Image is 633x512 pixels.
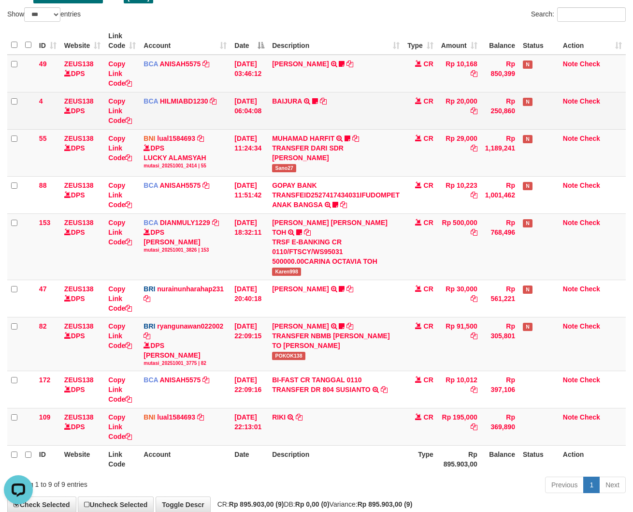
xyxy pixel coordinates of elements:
[580,219,600,226] a: Check
[60,213,104,280] td: DPS
[563,97,578,105] a: Note
[144,413,155,421] span: BNI
[583,477,600,493] a: 1
[437,280,481,317] td: Rp 30,000
[144,163,227,169] div: mutasi_20251001_2414 | 55
[64,135,94,142] a: ZEUS138
[144,135,155,142] span: BNI
[424,322,433,330] span: CR
[7,7,81,22] label: Show entries
[557,7,626,22] input: Search:
[159,376,201,384] a: ANISAH5575
[424,60,433,68] span: CR
[272,164,296,172] span: Sano27
[39,60,47,68] span: 49
[108,97,132,124] a: Copy Link Code
[599,477,626,493] a: Next
[563,376,578,384] a: Note
[144,376,158,384] span: BCA
[481,55,519,92] td: Rp 850,399
[64,60,94,68] a: ZEUS138
[272,181,400,209] a: GOPAY BANK TRANSFEID2527417434031IFUDOMPET ANAK BANGSA
[471,386,477,393] a: Copy Rp 10,012 to clipboard
[272,97,302,105] a: BAIJURA
[352,135,359,142] a: Copy MUHAMAD HARFIT to clipboard
[424,219,433,226] span: CR
[531,7,626,22] label: Search:
[563,219,578,226] a: Note
[108,60,132,87] a: Copy Link Code
[268,27,403,55] th: Description: activate to sort column ascending
[471,70,477,77] a: Copy Rp 10,168 to clipboard
[563,135,578,142] a: Note
[272,60,329,68] a: [PERSON_NAME]
[523,135,532,143] span: Has Note
[144,60,158,68] span: BCA
[140,27,230,55] th: Account: activate to sort column ascending
[230,176,268,213] td: [DATE] 11:51:42
[424,376,433,384] span: CR
[563,181,578,189] a: Note
[424,97,433,105] span: CR
[580,60,600,68] a: Check
[160,97,208,105] a: HILMIABD1230
[437,213,481,280] td: Rp 500,000
[481,176,519,213] td: Rp 1,001,462
[144,219,158,226] span: BCA
[580,181,600,189] a: Check
[144,143,227,169] div: DPS LUCKY ALAMSYAH
[523,219,532,227] span: Has Note
[157,322,223,330] a: ryangunawan022002
[64,322,94,330] a: ZEUS138
[144,227,227,254] div: DPS [PERSON_NAME]
[144,181,158,189] span: BCA
[519,446,559,473] th: Status
[108,322,132,349] a: Copy Link Code
[64,219,94,226] a: ZEUS138
[39,181,47,189] span: 88
[144,285,155,293] span: BRI
[108,219,132,246] a: Copy Link Code
[60,446,104,473] th: Website
[346,285,353,293] a: Copy RISAL WAHYUDI to clipboard
[60,176,104,213] td: DPS
[545,477,584,493] a: Previous
[481,371,519,408] td: Rp 397,106
[272,143,400,163] div: TRANSFER DARI SDR [PERSON_NAME]
[437,129,481,176] td: Rp 29,000
[471,191,477,199] a: Copy Rp 10,223 to clipboard
[340,201,347,209] a: Copy GOPAY BANK TRANSFEID2527417434031IFUDOMPET ANAK BANGSA to clipboard
[39,376,50,384] span: 172
[523,323,532,331] span: Has Note
[580,97,600,105] a: Check
[358,500,413,508] strong: Rp 895.903,00 (9)
[471,423,477,431] a: Copy Rp 195,000 to clipboard
[272,237,400,266] div: TRSF E-BANKING CR 0110/FTSCY/WS95031 500000.00CARINA OCTAVIA TOH
[424,285,433,293] span: CR
[403,27,437,55] th: Type: activate to sort column ascending
[471,295,477,302] a: Copy Rp 30,000 to clipboard
[39,135,47,142] span: 55
[523,60,532,69] span: Has Note
[35,446,60,473] th: ID
[437,371,481,408] td: Rp 10,012
[481,213,519,280] td: Rp 768,496
[144,341,227,367] div: DPS [PERSON_NAME]
[346,60,353,68] a: Copy INA PAUJANAH to clipboard
[580,285,600,293] a: Check
[272,331,400,350] div: TRANSFER NBMB [PERSON_NAME] TO [PERSON_NAME]
[346,322,353,330] a: Copy DANA ERLANGGAYUDH to clipboard
[437,446,481,473] th: Rp 895.903,00
[197,135,204,142] a: Copy lual1584693 to clipboard
[481,446,519,473] th: Balance
[64,181,94,189] a: ZEUS138
[159,60,201,68] a: ANISAH5575
[140,446,230,473] th: Account
[144,295,150,302] a: Copy nurainunharahap231 to clipboard
[144,322,155,330] span: BRI
[272,376,371,393] a: BI-FAST CR TANGGAL 0110 TRANSFER DR 804 SUSIANTO
[437,55,481,92] td: Rp 10,168
[229,500,284,508] strong: Rp 895.903,00 (9)
[580,376,600,384] a: Check
[403,446,437,473] th: Type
